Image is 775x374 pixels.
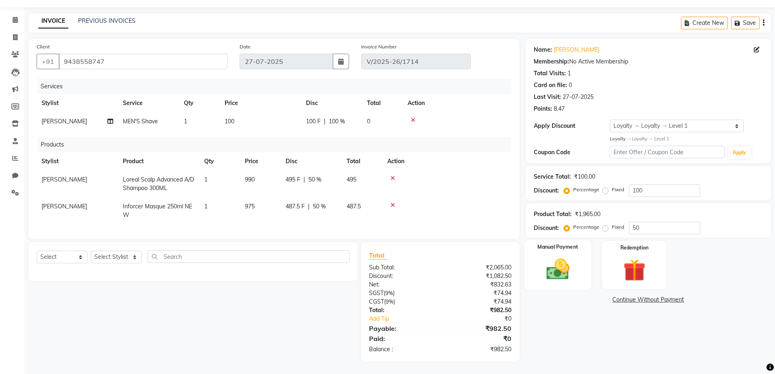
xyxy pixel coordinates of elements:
div: ₹1,082.50 [440,272,517,280]
button: Create New [681,17,728,29]
img: _cash.svg [539,256,576,282]
label: Percentage [573,186,599,193]
div: Total: [363,306,440,315]
span: 100 [225,118,234,125]
div: ( ) [363,297,440,306]
span: 975 [245,203,255,210]
span: 50 % [313,202,326,211]
button: +91 [37,54,59,69]
div: ₹1,965.00 [575,210,600,219]
div: Card on file: [534,81,567,90]
th: Product [118,152,199,171]
th: Stylist [37,94,118,112]
div: Sub Total: [363,263,440,272]
div: Discount: [363,272,440,280]
div: ₹74.94 [440,289,517,297]
th: Stylist [37,152,118,171]
span: [PERSON_NAME] [41,203,87,210]
input: Search by Name/Mobile/Email/Code [59,54,227,69]
label: Date [240,43,251,50]
span: 1 [184,118,187,125]
div: ₹2,065.00 [440,263,517,272]
th: Service [118,94,179,112]
div: Service Total: [534,173,571,181]
div: ₹74.94 [440,297,517,306]
img: _gift.svg [616,256,653,284]
label: Fixed [612,186,624,193]
div: ₹832.63 [440,280,517,289]
div: Net: [363,280,440,289]
div: Paid: [363,334,440,343]
label: Invoice Number [361,43,397,50]
div: Services [37,79,517,94]
div: Products [37,137,517,152]
span: 0 [367,118,370,125]
th: Qty [179,94,220,112]
input: Search [148,250,349,263]
span: 487.5 F [286,202,305,211]
span: Inforcer Masque 250ml NEW [123,203,192,219]
label: Client [37,43,50,50]
input: Enter Offer / Coupon Code [610,146,725,158]
div: Name: [534,46,552,54]
span: 1 [204,176,207,183]
span: CGST [369,298,384,305]
div: Membership: [534,57,569,66]
label: Manual Payment [537,243,578,251]
label: Percentage [573,223,599,231]
div: Coupon Code [534,148,610,157]
span: SGST [369,289,384,297]
span: 100 F [306,117,321,126]
span: | [303,175,305,184]
div: ₹982.50 [440,324,517,333]
div: No Active Membership [534,57,763,66]
div: Payable: [363,324,440,333]
span: 495 [347,176,356,183]
label: Fixed [612,223,624,231]
div: 8.47 [554,105,565,113]
th: Disc [281,152,342,171]
button: Apply [728,147,751,159]
div: Points: [534,105,552,113]
th: Price [220,94,301,112]
span: 487.5 [347,203,361,210]
div: ₹982.50 [440,345,517,354]
div: 1 [568,69,571,78]
th: Total [362,94,403,112]
span: 990 [245,176,255,183]
span: [PERSON_NAME] [41,118,87,125]
span: 50 % [308,175,321,184]
th: Qty [199,152,240,171]
div: Discount: [534,186,559,195]
div: Discount: [534,224,559,232]
div: Last Visit: [534,93,561,101]
a: Continue Without Payment [527,295,769,304]
span: Total [369,251,388,260]
div: ₹0 [440,334,517,343]
strong: Loyalty → [610,136,631,142]
a: INVOICE [38,14,68,28]
div: 27-07-2025 [563,93,594,101]
div: Total Visits: [534,69,566,78]
span: | [324,117,325,126]
th: Action [382,152,511,171]
span: 495 F [286,175,300,184]
div: Product Total: [534,210,572,219]
th: Disc [301,94,362,112]
a: PREVIOUS INVOICES [78,17,135,24]
span: 9% [385,290,393,296]
th: Price [240,152,281,171]
th: Total [342,152,382,171]
span: 9% [386,298,393,305]
div: ₹982.50 [440,306,517,315]
div: ₹0 [453,315,517,323]
span: [PERSON_NAME] [41,176,87,183]
div: Balance : [363,345,440,354]
div: Loyalty → Level 1 [610,136,763,142]
a: [PERSON_NAME] [554,46,599,54]
div: Apply Discount [534,122,610,130]
span: 100 % [329,117,345,126]
a: Add Tip [363,315,453,323]
th: Action [403,94,511,112]
span: Loreal Scalp Advanced A/D Shampoo 300ML [123,176,194,192]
